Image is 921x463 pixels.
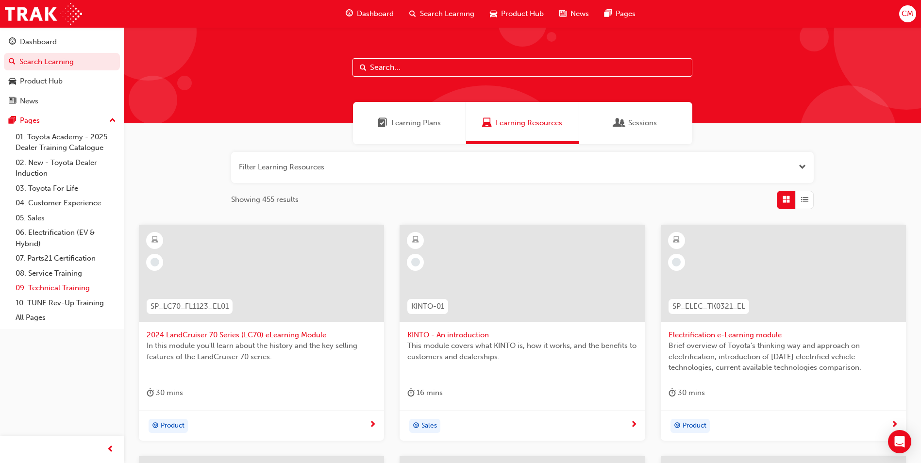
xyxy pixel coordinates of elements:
[604,8,612,20] span: pages-icon
[482,117,492,129] span: Learning Resources
[411,301,444,312] span: KINTO-01
[20,36,57,48] div: Dashboard
[12,130,120,155] a: 01. Toyota Academy - 2025 Dealer Training Catalogue
[899,5,916,22] button: CM
[628,117,657,129] span: Sessions
[161,420,184,431] span: Product
[109,115,116,127] span: up-icon
[683,420,706,431] span: Product
[4,92,120,110] a: News
[4,112,120,130] button: Pages
[151,258,159,266] span: learningRecordVerb_NONE-icon
[12,196,120,211] a: 04. Customer Experience
[147,387,154,399] span: duration-icon
[466,102,579,144] a: Learning ResourcesLearning Resources
[891,421,898,430] span: next-icon
[420,8,474,19] span: Search Learning
[20,115,40,126] div: Pages
[570,8,589,19] span: News
[369,421,376,430] span: next-icon
[346,8,353,20] span: guage-icon
[391,117,441,129] span: Learning Plans
[673,234,680,247] span: learningResourceType_ELEARNING-icon
[12,225,120,251] a: 06. Electrification (EV & Hybrid)
[12,281,120,296] a: 09. Technical Training
[496,117,562,129] span: Learning Resources
[4,33,120,51] a: Dashboard
[801,194,808,205] span: List
[231,194,299,205] span: Showing 455 results
[402,4,482,24] a: search-iconSearch Learning
[5,3,82,25] img: Trak
[669,387,705,399] div: 30 mins
[352,58,692,77] input: Search...
[139,225,384,441] a: SP_LC70_FL1123_EL012024 LandCruiser 70 Series (LC70) eLearning ModuleIn this module you'll learn ...
[147,330,376,341] span: 2024 LandCruiser 70 Series (LC70) eLearning Module
[12,266,120,281] a: 08. Service Training
[407,387,443,399] div: 16 mins
[412,234,419,247] span: learningResourceType_ELEARNING-icon
[9,97,16,106] span: news-icon
[151,301,229,312] span: SP_LC70_FL1123_EL01
[360,62,367,73] span: Search
[482,4,552,24] a: car-iconProduct Hub
[421,420,437,431] span: Sales
[4,31,120,112] button: DashboardSearch LearningProduct HubNews
[12,251,120,266] a: 07. Parts21 Certification
[107,444,114,456] span: prev-icon
[338,4,402,24] a: guage-iconDashboard
[615,117,624,129] span: Sessions
[579,102,692,144] a: SessionsSessions
[669,330,898,341] span: Electrification e-Learning module
[630,421,637,430] span: next-icon
[9,38,16,47] span: guage-icon
[12,310,120,325] a: All Pages
[353,102,466,144] a: Learning PlansLearning Plans
[597,4,643,24] a: pages-iconPages
[661,225,906,441] a: SP_ELEC_TK0321_ELElectrification e-Learning moduleBrief overview of Toyota’s thinking way and app...
[4,53,120,71] a: Search Learning
[151,234,158,247] span: learningResourceType_ELEARNING-icon
[4,72,120,90] a: Product Hub
[501,8,544,19] span: Product Hub
[147,387,183,399] div: 30 mins
[674,420,681,432] span: target-icon
[20,76,63,87] div: Product Hub
[12,181,120,196] a: 03. Toyota For Life
[9,58,16,66] span: search-icon
[413,420,419,432] span: target-icon
[12,155,120,181] a: 02. New - Toyota Dealer Induction
[9,116,16,125] span: pages-icon
[490,8,497,20] span: car-icon
[20,96,38,107] div: News
[559,8,567,20] span: news-icon
[669,387,676,399] span: duration-icon
[378,117,387,129] span: Learning Plans
[12,296,120,311] a: 10. TUNE Rev-Up Training
[902,8,913,19] span: CM
[616,8,636,19] span: Pages
[669,340,898,373] span: Brief overview of Toyota’s thinking way and approach on electrification, introduction of [DATE] e...
[12,211,120,226] a: 05. Sales
[888,430,911,453] div: Open Intercom Messenger
[411,258,420,266] span: learningRecordVerb_NONE-icon
[672,301,745,312] span: SP_ELEC_TK0321_EL
[672,258,681,266] span: learningRecordVerb_NONE-icon
[9,77,16,86] span: car-icon
[400,225,645,441] a: KINTO-01KINTO - An introductionThis module covers what KINTO is, how it works, and the benefits t...
[147,340,376,362] span: In this module you'll learn about the history and the key selling features of the LandCruiser 70 ...
[407,330,637,341] span: KINTO - An introduction
[152,420,159,432] span: target-icon
[407,340,637,362] span: This module covers what KINTO is, how it works, and the benefits to customers and dealerships.
[783,194,790,205] span: Grid
[552,4,597,24] a: news-iconNews
[407,387,415,399] span: duration-icon
[357,8,394,19] span: Dashboard
[799,162,806,173] button: Open the filter
[409,8,416,20] span: search-icon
